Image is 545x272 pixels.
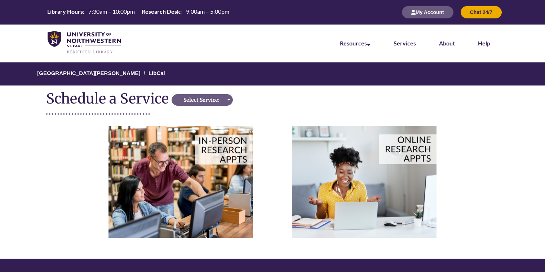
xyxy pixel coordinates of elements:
img: Online Appointments [292,126,437,237]
button: Chat 24/7 [461,6,502,18]
a: My Account [402,9,453,15]
button: Select Service: [172,94,233,106]
span: 7:30am – 10:00pm [88,8,135,15]
a: LibCal [149,70,165,76]
th: Library Hours: [44,8,85,16]
table: Hours Today [44,8,232,16]
img: In person Appointments [108,126,253,237]
button: My Account [402,6,453,18]
a: About [439,40,455,47]
nav: Breadcrumb [46,62,499,85]
a: Resources [340,40,371,47]
th: Research Desk: [139,8,183,16]
a: [GEOGRAPHIC_DATA][PERSON_NAME] [37,70,140,76]
a: Help [478,40,490,47]
div: Select Service: [174,96,229,104]
a: Chat 24/7 [461,9,502,15]
a: Hours Today [44,8,232,17]
img: UNWSP Library Logo [48,31,121,54]
div: Schedule a Service [46,91,172,106]
span: 9:00am – 5:00pm [186,8,229,15]
a: Services [394,40,416,47]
